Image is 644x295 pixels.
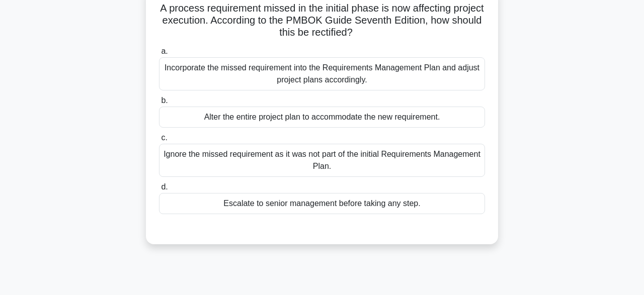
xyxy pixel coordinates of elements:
div: Ignore the missed requirement as it was not part of the initial Requirements Management Plan. [159,144,485,177]
span: b. [161,96,168,105]
div: Incorporate the missed requirement into the Requirements Management Plan and adjust project plans... [159,57,485,90]
h5: A process requirement missed in the initial phase is now affecting project execution. According t... [158,2,486,39]
span: d. [161,182,168,191]
div: Escalate to senior management before taking any step. [159,193,485,214]
span: c. [161,133,167,142]
div: Alter the entire project plan to accommodate the new requirement. [159,107,485,128]
span: a. [161,47,168,55]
